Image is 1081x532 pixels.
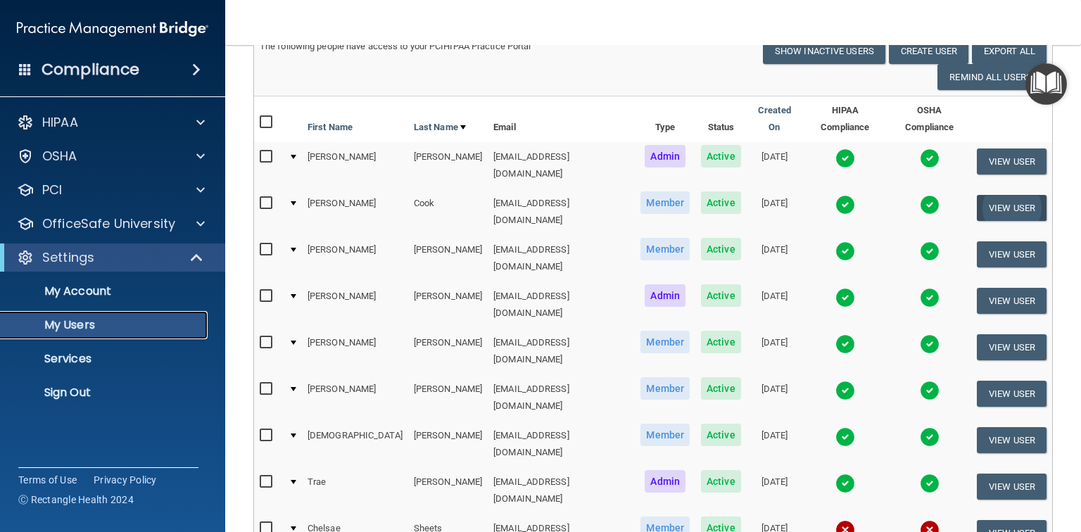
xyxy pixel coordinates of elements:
[302,328,408,374] td: [PERSON_NAME]
[17,249,204,266] a: Settings
[488,328,635,374] td: [EMAIL_ADDRESS][DOMAIN_NAME]
[920,427,940,447] img: tick.e7d51cea.svg
[747,189,803,235] td: [DATE]
[752,102,797,136] a: Created On
[308,119,353,136] a: First Name
[17,114,205,131] a: HIPAA
[408,421,488,467] td: [PERSON_NAME]
[887,96,971,142] th: OSHA Compliance
[977,334,1047,360] button: View User
[920,288,940,308] img: tick.e7d51cea.svg
[920,195,940,215] img: tick.e7d51cea.svg
[835,288,855,308] img: tick.e7d51cea.svg
[408,189,488,235] td: Cook
[701,377,741,400] span: Active
[920,474,940,493] img: tick.e7d51cea.svg
[701,238,741,260] span: Active
[977,474,1047,500] button: View User
[889,38,968,64] button: Create User
[9,284,201,298] p: My Account
[42,148,77,165] p: OSHA
[1025,63,1067,105] button: Open Resource Center
[635,96,695,142] th: Type
[920,241,940,261] img: tick.e7d51cea.svg
[977,241,1047,267] button: View User
[645,145,685,167] span: Admin
[42,114,78,131] p: HIPAA
[302,281,408,328] td: [PERSON_NAME]
[640,424,690,446] span: Member
[408,467,488,514] td: [PERSON_NAME]
[835,334,855,354] img: tick.e7d51cea.svg
[18,473,77,487] a: Terms of Use
[645,470,685,493] span: Admin
[17,148,205,165] a: OSHA
[17,215,205,232] a: OfficeSafe University
[802,96,887,142] th: HIPAA Compliance
[972,38,1047,64] a: Export All
[920,334,940,354] img: tick.e7d51cea.svg
[763,38,885,64] button: Show Inactive Users
[920,381,940,400] img: tick.e7d51cea.svg
[835,148,855,168] img: tick.e7d51cea.svg
[977,195,1047,221] button: View User
[9,352,201,366] p: Services
[302,142,408,189] td: [PERSON_NAME]
[695,96,747,142] th: Status
[920,148,940,168] img: tick.e7d51cea.svg
[488,281,635,328] td: [EMAIL_ADDRESS][DOMAIN_NAME]
[42,249,94,266] p: Settings
[747,421,803,467] td: [DATE]
[260,41,531,51] span: The following people have access to your PCIHIPAA Practice Portal
[488,235,635,281] td: [EMAIL_ADDRESS][DOMAIN_NAME]
[408,328,488,374] td: [PERSON_NAME]
[835,195,855,215] img: tick.e7d51cea.svg
[701,331,741,353] span: Active
[94,473,157,487] a: Privacy Policy
[747,328,803,374] td: [DATE]
[408,281,488,328] td: [PERSON_NAME]
[977,148,1047,175] button: View User
[488,96,635,142] th: Email
[414,119,466,136] a: Last Name
[640,191,690,214] span: Member
[42,215,175,232] p: OfficeSafe University
[42,182,62,198] p: PCI
[835,241,855,261] img: tick.e7d51cea.svg
[640,377,690,400] span: Member
[488,189,635,235] td: [EMAIL_ADDRESS][DOMAIN_NAME]
[302,189,408,235] td: [PERSON_NAME]
[747,281,803,328] td: [DATE]
[747,142,803,189] td: [DATE]
[408,235,488,281] td: [PERSON_NAME]
[488,467,635,514] td: [EMAIL_ADDRESS][DOMAIN_NAME]
[835,427,855,447] img: tick.e7d51cea.svg
[17,182,205,198] a: PCI
[408,142,488,189] td: [PERSON_NAME]
[835,381,855,400] img: tick.e7d51cea.svg
[747,374,803,421] td: [DATE]
[640,331,690,353] span: Member
[302,421,408,467] td: [DEMOGRAPHIC_DATA]
[645,284,685,307] span: Admin
[835,474,855,493] img: tick.e7d51cea.svg
[42,60,139,80] h4: Compliance
[701,470,741,493] span: Active
[977,427,1047,453] button: View User
[302,235,408,281] td: [PERSON_NAME]
[488,142,635,189] td: [EMAIL_ADDRESS][DOMAIN_NAME]
[9,318,201,332] p: My Users
[17,15,208,43] img: PMB logo
[937,64,1043,90] button: Remind All Users
[488,374,635,421] td: [EMAIL_ADDRESS][DOMAIN_NAME]
[701,191,741,214] span: Active
[701,145,741,167] span: Active
[302,374,408,421] td: [PERSON_NAME]
[408,374,488,421] td: [PERSON_NAME]
[701,424,741,446] span: Active
[747,467,803,514] td: [DATE]
[640,238,690,260] span: Member
[9,386,201,400] p: Sign Out
[488,421,635,467] td: [EMAIL_ADDRESS][DOMAIN_NAME]
[302,467,408,514] td: Trae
